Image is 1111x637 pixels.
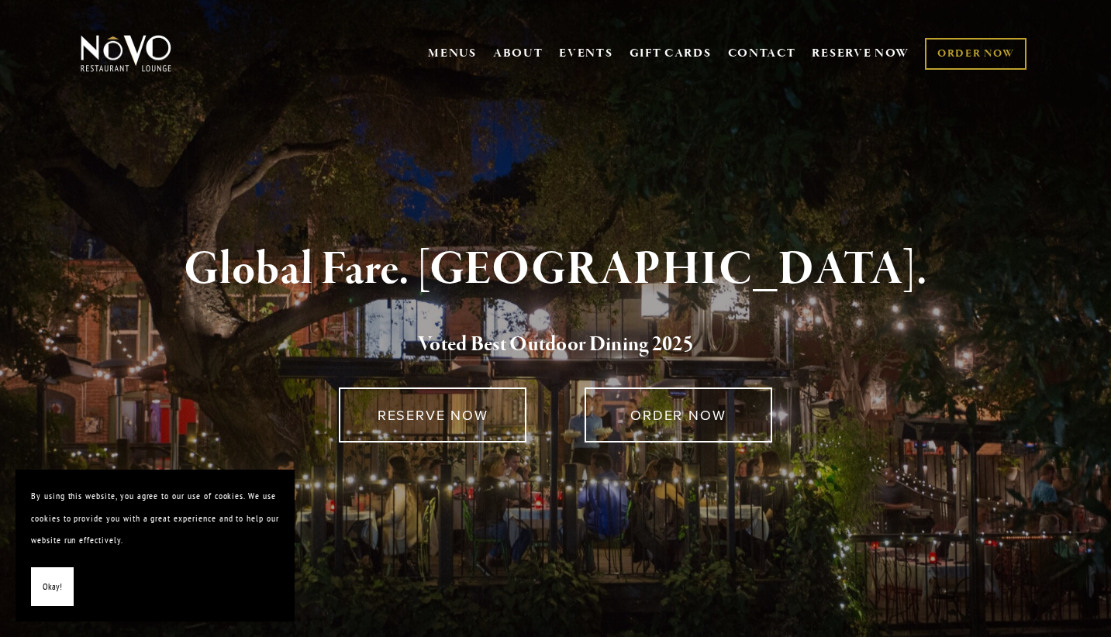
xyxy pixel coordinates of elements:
section: Cookie banner [16,470,295,622]
a: ABOUT [493,46,543,61]
a: EVENTS [559,46,612,61]
a: ORDER NOW [585,387,772,442]
a: CONTACT [728,39,796,68]
p: By using this website, you agree to our use of cookies. We use cookies to provide you with a grea... [31,485,279,552]
a: GIFT CARDS [630,39,712,68]
img: Novo Restaurant &amp; Lounge [78,34,174,73]
span: Okay! [43,576,62,598]
a: ORDER NOW [925,38,1026,70]
button: Okay! [31,567,74,607]
a: RESERVE NOW [339,387,526,442]
a: MENUS [428,46,477,61]
h2: 5 [106,329,1005,361]
strong: Global Fare. [GEOGRAPHIC_DATA]. [184,240,927,299]
a: Voted Best Outdoor Dining 202 [418,331,683,360]
a: RESERVE NOW [812,39,909,68]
